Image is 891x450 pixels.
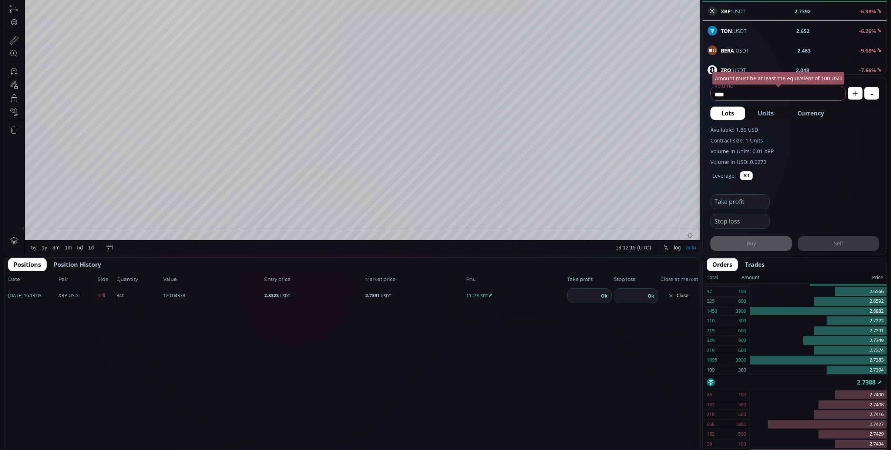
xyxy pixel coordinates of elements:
[710,126,879,134] label: Available: 1.86 USD
[710,137,879,144] label: Contract size: 1 Units
[707,316,715,326] div: 110
[48,325,55,330] div: 3m
[750,400,887,410] div: 2.7408
[707,420,715,429] div: 656
[750,326,887,336] div: 2.7291
[786,107,835,120] button: Currency
[62,4,69,10] div: 1 m
[859,27,876,34] b: -6.26%
[721,47,749,54] span: :USDT
[859,47,876,54] b: -9.68%
[848,87,863,100] button: +
[738,346,746,355] div: 600
[108,18,123,24] div: 2.7415
[599,292,610,300] button: Ok
[280,293,290,298] small: USDT
[679,320,694,335] div: Toggle Auto Scale
[738,296,746,306] div: 600
[750,336,887,346] div: 2.7349
[738,326,746,336] div: 600
[738,287,746,296] div: 100
[707,306,717,316] div: 1450
[796,27,810,35] b: 2.652
[381,293,391,298] small: USDT
[712,172,736,179] label: Leverage:
[742,273,760,282] div: Amount
[125,18,128,24] div: L
[722,109,734,118] span: Lots
[567,276,612,283] span: Take profit
[721,27,747,35] span: :USDT
[660,276,696,283] span: Close at market
[707,400,715,410] div: 182
[750,365,887,375] div: 2.7394
[750,355,887,365] div: 2.7383
[750,439,887,449] div: 2.7434
[8,258,47,271] button: Positions
[750,346,887,356] div: 2.7374
[738,336,746,345] div: 900
[37,325,43,330] div: 1y
[710,158,879,166] label: Volume in USD: 0.0273
[750,390,887,400] div: 2.7400
[796,66,809,74] b: 2.048
[100,4,122,10] div: Compare
[14,260,41,269] span: Positions
[750,306,887,316] div: 2.6882
[703,375,887,390] div: 2.7388
[707,410,715,419] div: 218
[614,276,658,283] span: Stop loss
[738,439,746,449] div: 100
[707,439,712,449] div: 36
[736,306,746,316] div: 3900
[24,27,40,32] div: Volume
[264,292,279,299] b: 2.8323
[750,287,887,297] div: 2.6566
[710,107,745,120] button: Lots
[747,107,785,120] button: Units
[738,410,746,419] div: 600
[139,4,161,10] div: Indicators
[87,18,102,24] div: 2.7407
[24,17,36,24] div: XRP
[17,303,20,313] div: Hide Drawings Toolbar
[707,296,715,306] div: 225
[8,276,56,283] span: Date
[58,292,67,299] b: XRP
[712,260,732,269] span: Orders
[736,355,746,365] div: 3000
[58,276,95,283] span: Pair
[707,287,712,296] div: 37
[707,258,738,271] button: Orders
[149,18,164,24] div: 2.7388
[145,18,149,24] div: C
[60,325,67,330] div: 1m
[84,325,90,330] div: 1d
[99,320,111,335] div: Go to
[36,17,44,24] div: 1
[44,17,65,24] div: Ripple
[667,320,679,335] div: Toggle Log Scale
[117,292,161,299] span: 340
[8,292,56,299] span: [DATE] 16:13:03
[712,72,844,85] div: Amount must be at least the equivalent of 100 USD
[721,67,731,74] b: ZRO
[104,18,108,24] div: H
[707,346,715,355] div: 219
[738,390,746,400] div: 100
[707,336,715,345] div: 329
[750,296,887,306] div: 2.6592
[738,429,746,439] div: 500
[163,276,262,283] span: Value
[707,390,712,400] div: 36
[707,429,715,439] div: 182
[466,276,565,283] span: PnL
[478,293,488,298] small: USDT
[128,18,143,24] div: 2.7388
[264,276,363,283] span: Entry price
[750,410,887,420] div: 2.7416
[656,320,667,335] div: Toggle Percentage
[758,109,774,118] span: Units
[707,326,715,336] div: 219
[739,258,770,271] button: Trades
